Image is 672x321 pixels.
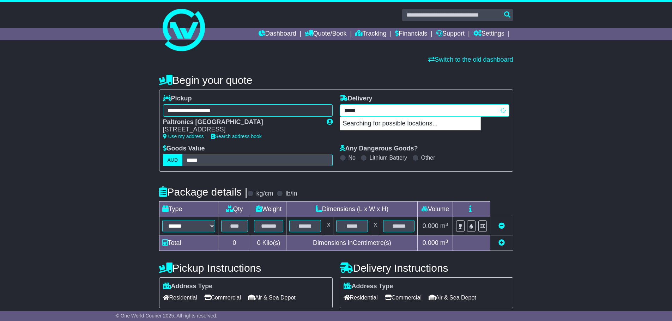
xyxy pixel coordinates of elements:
label: AUD [163,154,183,166]
a: Remove this item [498,222,505,229]
td: Kilo(s) [251,235,286,251]
span: m [440,222,448,229]
a: Search address book [211,134,262,139]
td: Qty [218,202,251,217]
span: © One World Courier 2025. All rights reserved. [116,313,218,319]
a: Financials [395,28,427,40]
span: Residential [344,292,378,303]
typeahead: Please provide city [340,104,509,117]
label: Other [421,154,435,161]
td: 0 [218,235,251,251]
td: Type [159,202,218,217]
label: lb/in [285,190,297,198]
h4: Delivery Instructions [340,262,513,274]
label: Delivery [340,95,373,103]
h4: Pickup Instructions [159,262,333,274]
td: Dimensions (L x W x H) [286,202,418,217]
span: Commercial [204,292,241,303]
label: Goods Value [163,145,205,153]
span: Residential [163,292,197,303]
div: Paltronics [GEOGRAPHIC_DATA] [163,118,320,126]
a: Quote/Book [305,28,346,40]
a: Settings [473,28,504,40]
label: Pickup [163,95,192,103]
label: No [349,154,356,161]
label: kg/cm [256,190,273,198]
sup: 3 [446,222,448,227]
span: 0.000 [423,239,438,246]
span: m [440,239,448,246]
td: x [324,217,333,235]
label: Address Type [344,283,393,290]
div: [STREET_ADDRESS] [163,126,320,134]
p: Searching for possible locations... [340,117,480,130]
label: Any Dangerous Goods? [340,145,418,153]
label: Lithium Battery [369,154,407,161]
span: Air & Sea Depot [429,292,476,303]
a: Add new item [498,239,505,246]
a: Switch to the old dashboard [428,56,513,63]
td: Volume [418,202,453,217]
span: Air & Sea Depot [248,292,296,303]
h4: Package details | [159,186,248,198]
td: Total [159,235,218,251]
span: Commercial [385,292,422,303]
td: Dimensions in Centimetre(s) [286,235,418,251]
a: Tracking [355,28,386,40]
a: Use my address [163,134,204,139]
td: Weight [251,202,286,217]
span: 0.000 [423,222,438,229]
h4: Begin your quote [159,74,513,86]
a: Support [436,28,465,40]
span: 0 [257,239,260,246]
label: Address Type [163,283,213,290]
td: x [371,217,380,235]
sup: 3 [446,239,448,244]
a: Dashboard [259,28,296,40]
